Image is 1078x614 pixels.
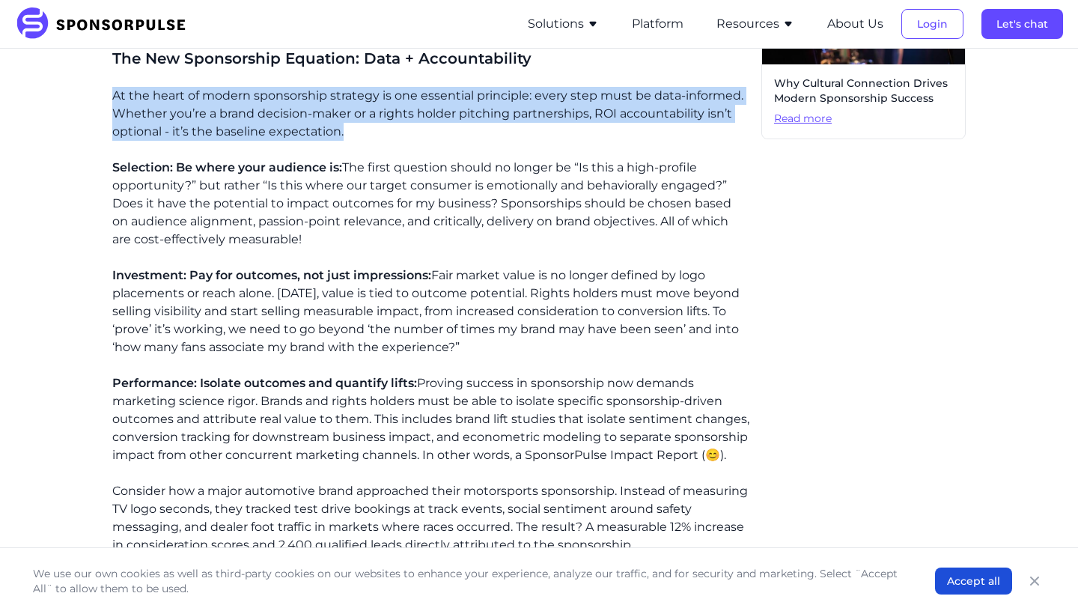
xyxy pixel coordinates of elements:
[33,566,905,596] p: We use our own cookies as well as third-party cookies on our websites to enhance your experience,...
[632,17,683,31] a: Platform
[112,268,431,282] span: Investment: Pay for outcomes, not just impressions:
[935,568,1012,595] button: Accept all
[981,17,1063,31] a: Let's chat
[716,15,794,33] button: Resources
[774,112,953,127] span: Read more
[112,159,749,249] p: The first question should no longer be “Is this a high-profile opportunity?” but rather “Is this ...
[632,15,683,33] button: Platform
[112,49,532,67] span: The New Sponsorship Equation: Data + Accountability
[112,482,749,554] p: Consider how a major automotive brand approached their motorsports sponsorship. Instead of measur...
[112,374,749,464] p: Proving success in sponsorship now demands marketing science rigor. Brands and rights holders mus...
[774,76,953,106] span: Why Cultural Connection Drives Modern Sponsorship Success
[112,160,342,174] span: Selection: Be where your audience is:
[15,7,197,40] img: SponsorPulse
[112,376,417,390] span: Performance: Isolate outcomes and quantify lifts:
[981,9,1063,39] button: Let's chat
[827,15,883,33] button: About Us
[528,15,599,33] button: Solutions
[112,267,749,356] p: Fair market value is no longer defined by logo placements or reach alone. [DATE], value is tied t...
[1003,542,1078,614] iframe: Chat Widget
[901,9,963,39] button: Login
[901,17,963,31] a: Login
[827,17,883,31] a: About Us
[112,87,749,141] p: At the heart of modern sponsorship strategy is one essential principle: every step must be data-i...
